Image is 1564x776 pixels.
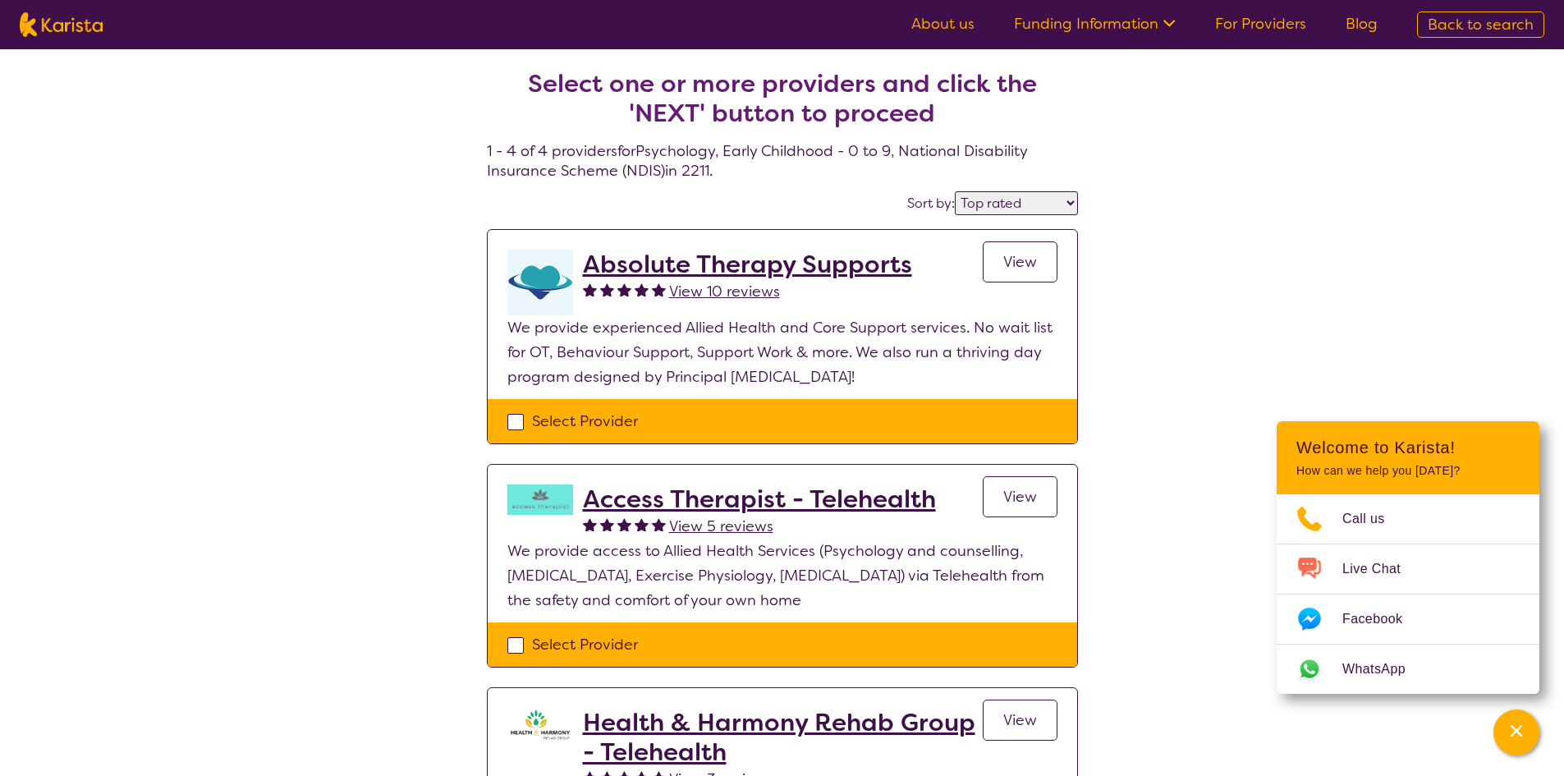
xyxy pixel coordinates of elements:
img: ztak9tblhgtrn1fit8ap.png [507,708,573,741]
span: Call us [1342,507,1405,531]
img: fullstar [635,517,649,531]
a: Health & Harmony Rehab Group - Telehealth [583,708,983,767]
span: Back to search [1428,15,1534,34]
a: Blog [1346,14,1378,34]
button: Channel Menu [1493,709,1539,755]
p: How can we help you [DATE]? [1296,464,1520,478]
img: fullstar [600,517,614,531]
span: View [1003,710,1037,730]
a: View [983,700,1057,741]
img: fullstar [635,282,649,296]
ul: Choose channel [1277,494,1539,694]
img: Karista logo [20,12,103,37]
a: Absolute Therapy Supports [583,250,912,279]
label: Sort by: [907,195,955,212]
a: Back to search [1417,11,1544,38]
a: View 5 reviews [669,514,773,539]
a: For Providers [1215,14,1306,34]
a: View [983,476,1057,517]
span: Facebook [1342,607,1422,631]
img: hzy3j6chfzohyvwdpojv.png [507,484,573,515]
div: Channel Menu [1277,421,1539,694]
a: View 10 reviews [669,279,780,304]
img: fullstar [617,517,631,531]
a: Access Therapist - Telehealth [583,484,936,514]
img: fullstar [652,517,666,531]
img: fullstar [583,517,597,531]
p: We provide access to Allied Health Services (Psychology and counselling, [MEDICAL_DATA], Exercise... [507,539,1057,613]
a: Funding Information [1014,14,1176,34]
span: View 10 reviews [669,282,780,301]
img: fullstar [583,282,597,296]
p: We provide experienced Allied Health and Core Support services. No wait list for OT, Behaviour Su... [507,315,1057,389]
span: Live Chat [1342,557,1420,581]
span: View [1003,487,1037,507]
img: fullstar [617,282,631,296]
a: Web link opens in a new tab. [1277,645,1539,694]
img: fullstar [600,282,614,296]
a: View [983,241,1057,282]
h2: Select one or more providers and click the 'NEXT' button to proceed [507,69,1058,128]
img: fullstar [652,282,666,296]
h4: 1 - 4 of 4 providers for Psychology , Early Childhood - 0 to 9 , National Disability Insurance Sc... [487,30,1078,181]
h2: Welcome to Karista! [1296,438,1520,457]
a: About us [911,14,975,34]
span: View 5 reviews [669,517,773,536]
span: View [1003,252,1037,272]
span: WhatsApp [1342,657,1425,682]
img: otyvwjbtyss6nczvq3hf.png [507,250,573,315]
